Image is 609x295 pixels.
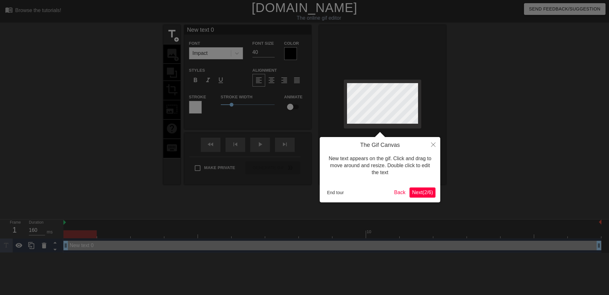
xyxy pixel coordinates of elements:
[409,187,435,198] button: Next
[324,149,435,183] div: New text appears on the gif. Click and drag to move around and resize. Double click to edit the text
[426,137,440,152] button: Close
[324,188,346,197] button: End tour
[324,142,435,149] h4: The Gif Canvas
[412,190,433,195] span: Next ( 2 / 6 )
[392,187,408,198] button: Back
